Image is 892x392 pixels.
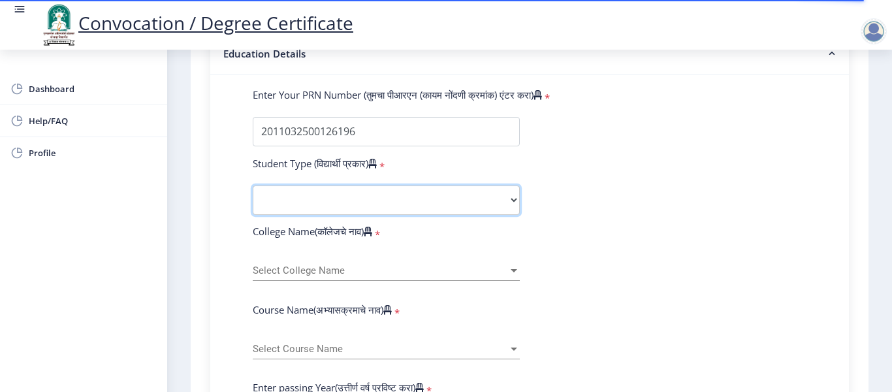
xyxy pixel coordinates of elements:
[253,88,542,101] label: Enter Your PRN Number (तुमचा पीआरएन (कायम नोंदणी क्रमांक) एंटर करा)
[29,113,157,129] span: Help/FAQ
[253,117,520,146] input: PRN Number
[253,303,392,316] label: Course Name(अभ्यासक्रमाचे नाव)
[29,145,157,161] span: Profile
[39,3,78,47] img: logo
[253,225,372,238] label: College Name(कॉलेजचे नाव)
[253,265,508,276] span: Select College Name
[39,10,353,35] a: Convocation / Degree Certificate
[253,344,508,355] span: Select Course Name
[29,81,157,97] span: Dashboard
[210,33,849,75] nb-accordion-item-header: Education Details
[253,157,377,170] label: Student Type (विद्यार्थी प्रकार)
